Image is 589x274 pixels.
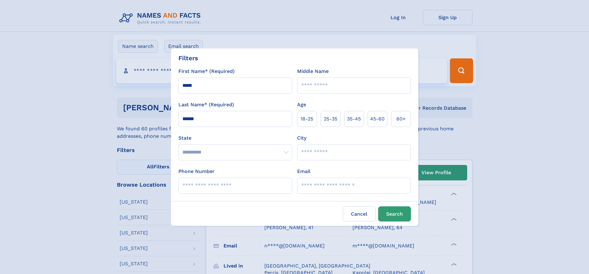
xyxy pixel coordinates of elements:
div: Filters [178,53,198,63]
span: 25‑35 [324,115,337,123]
label: First Name* (Required) [178,68,235,75]
span: 45‑60 [370,115,385,123]
span: 18‑25 [301,115,313,123]
span: 60+ [396,115,406,123]
label: City [297,134,306,142]
label: State [178,134,292,142]
button: Search [378,206,411,221]
label: Age [297,101,306,108]
label: Last Name* (Required) [178,101,234,108]
span: 35‑45 [347,115,361,123]
label: Middle Name [297,68,329,75]
label: Email [297,168,310,175]
label: Cancel [343,206,376,221]
label: Phone Number [178,168,215,175]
